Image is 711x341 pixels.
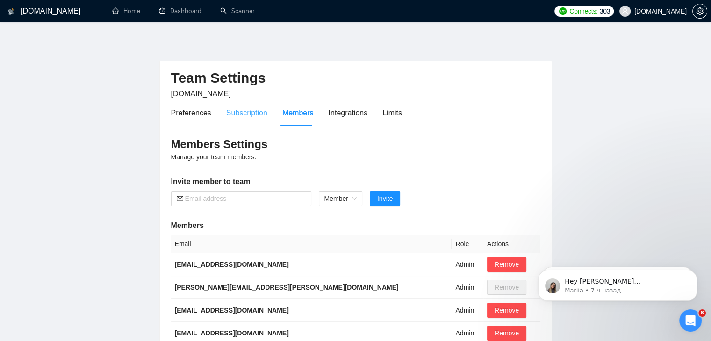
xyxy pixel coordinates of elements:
[220,7,255,15] a: searchScanner
[171,137,540,152] h3: Members Settings
[171,176,540,187] h5: Invite member to team
[487,326,526,341] button: Remove
[600,6,610,16] span: 303
[495,305,519,315] span: Remove
[452,299,483,322] td: Admin
[226,107,267,119] div: Subscription
[692,4,707,19] button: setting
[175,284,399,291] b: [PERSON_NAME][EMAIL_ADDRESS][PERSON_NAME][DOMAIN_NAME]
[159,7,201,15] a: dashboardDashboard
[495,328,519,338] span: Remove
[524,250,711,316] iframe: Intercom notifications сообщение
[171,69,540,88] h2: Team Settings
[495,259,519,270] span: Remove
[452,276,483,299] td: Admin
[185,193,306,204] input: Email address
[8,4,14,19] img: logo
[569,6,597,16] span: Connects:
[171,235,452,253] th: Email
[171,153,257,161] span: Manage your team members.
[692,7,707,15] a: setting
[175,329,289,337] b: [EMAIL_ADDRESS][DOMAIN_NAME]
[693,7,707,15] span: setting
[171,90,231,98] span: [DOMAIN_NAME]
[698,309,706,317] span: 8
[487,257,526,272] button: Remove
[483,235,540,253] th: Actions
[382,107,402,119] div: Limits
[171,220,540,231] h5: Members
[452,253,483,276] td: Admin
[487,303,526,318] button: Remove
[559,7,567,15] img: upwork-logo.png
[452,235,483,253] th: Role
[112,7,140,15] a: homeHome
[175,261,289,268] b: [EMAIL_ADDRESS][DOMAIN_NAME]
[177,195,183,202] span: mail
[282,107,314,119] div: Members
[329,107,368,119] div: Integrations
[324,192,357,206] span: Member
[377,193,393,204] span: Invite
[679,309,702,332] iframe: Intercom live chat
[171,107,211,119] div: Preferences
[175,306,289,314] b: [EMAIL_ADDRESS][DOMAIN_NAME]
[622,8,628,14] span: user
[370,191,400,206] button: Invite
